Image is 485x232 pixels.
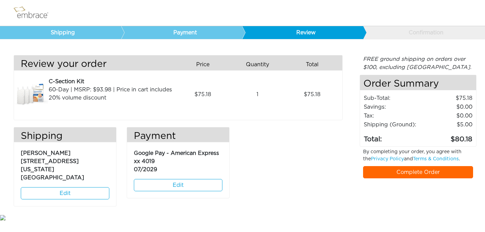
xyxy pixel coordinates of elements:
[14,77,48,111] img: d2f91f46-8dcf-11e7-b919-02e45ca4b85b.jpeg
[134,167,157,172] span: 07/2029
[363,26,484,39] a: Confirmation
[363,166,473,178] a: Complete Order
[194,90,211,99] span: 75.18
[242,26,363,39] a: Review
[423,103,473,111] td: 0.00
[178,59,233,70] div: Price
[134,179,222,191] a: Edit
[49,77,173,86] div: C-Section Kit
[246,60,269,69] span: Quantity
[423,94,473,103] td: 75.18
[371,157,404,161] a: Privacy Policy
[49,86,173,102] div: 60-Day | MSRP: $93.98 | Price in cart includes 20% volume discount
[423,120,473,129] td: $5.00
[360,75,476,90] h4: Order Summary
[127,131,229,142] h3: Payment
[121,26,242,39] a: Payment
[363,103,424,111] td: Savings :
[363,94,424,103] td: Sub-Total:
[423,111,473,120] td: 0.00
[134,159,155,164] span: xx 4019
[256,90,259,99] span: 1
[413,157,459,161] a: Terms & Conditions
[358,148,479,166] div: By completing your order, you agree with the and .
[21,146,109,182] p: [PERSON_NAME] [STREET_ADDRESS] [US_STATE][GEOGRAPHIC_DATA]
[21,187,109,199] a: Edit
[363,129,424,145] td: Total:
[304,90,320,99] span: 75.18
[12,4,56,21] img: logo.png
[360,55,477,71] div: FREE ground shipping on orders over $100, excluding [GEOGRAPHIC_DATA].
[14,131,116,142] h3: Shipping
[287,59,342,70] div: Total
[134,150,219,156] span: Google Pay - American Express
[363,120,424,129] td: Shipping (Ground):
[423,129,473,145] td: 80.18
[14,59,173,70] h3: Review your order
[363,111,424,120] td: Tax:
